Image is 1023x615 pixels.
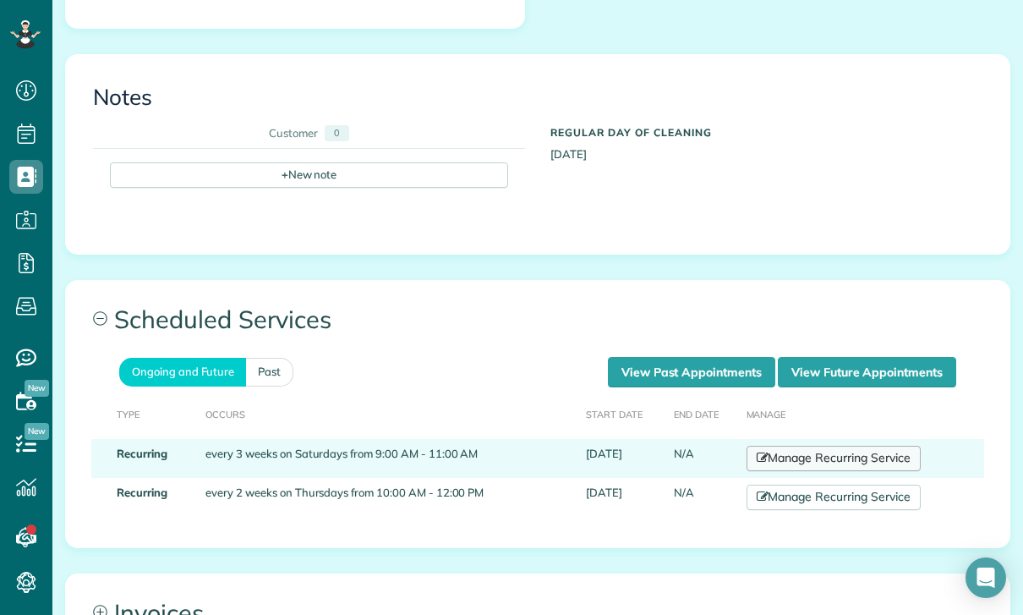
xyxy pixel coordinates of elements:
[579,439,667,478] td: [DATE]
[282,167,288,182] span: +
[667,387,740,439] th: End Date
[579,478,667,517] td: [DATE]
[66,281,1009,357] a: Scheduled Services
[966,557,1006,598] div: Open Intercom Messenger
[117,486,167,499] strong: Recurring
[199,478,579,517] td: every 2 weeks on Thursdays from 10:00 AM - 12:00 PM
[667,439,740,478] td: N/A
[667,478,740,517] td: N/A
[93,85,982,110] h3: Notes
[538,118,995,162] div: [DATE]
[740,387,985,439] th: Manage
[199,439,579,478] td: every 3 weeks on Saturdays from 9:00 AM - 11:00 AM
[325,125,349,141] div: 0
[550,127,982,138] h5: Regular day of cleaning
[747,485,921,510] a: Manage Recurring Service
[199,387,579,439] th: Occurs
[117,447,167,460] strong: Recurring
[778,357,956,387] a: View Future Appointments
[110,162,508,188] div: New note
[25,380,49,397] span: New
[119,358,246,386] a: Ongoing and Future
[608,357,775,387] a: View Past Appointments
[91,387,199,439] th: Type
[246,358,293,386] a: Past
[269,125,318,141] div: Customer
[579,387,667,439] th: Start Date
[25,423,49,440] span: New
[747,446,921,471] a: Manage Recurring Service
